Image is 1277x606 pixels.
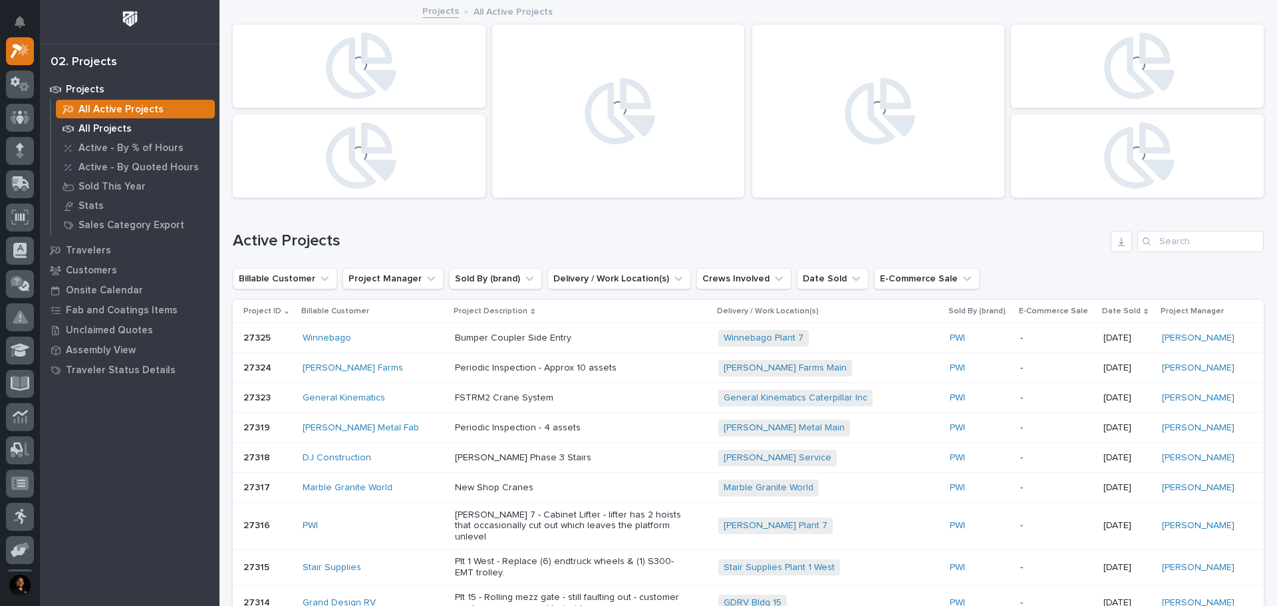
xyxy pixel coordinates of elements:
[233,503,1264,550] tr: 2731627316 PWI [PERSON_NAME] 7 - Cabinet Lifter - lifter has 2 hoists that occasionally cut out w...
[243,559,272,573] p: 27315
[66,305,178,317] p: Fab and Coatings Items
[950,333,965,344] a: PWI
[1102,304,1141,319] p: Date Sold
[950,392,965,404] a: PWI
[78,123,132,135] p: All Projects
[303,333,351,344] a: Winnebago
[724,392,867,404] a: General Kinematics Caterpillar Inc
[1020,520,1093,531] p: -
[724,452,831,464] a: [PERSON_NAME] Service
[243,360,274,374] p: 27324
[233,231,1105,251] h1: Active Projects
[301,304,369,319] p: Billable Customer
[243,420,273,434] p: 27319
[40,300,219,320] a: Fab and Coatings Items
[1161,304,1224,319] p: Project Manager
[455,422,688,434] p: Periodic Inspection - 4 assets
[78,200,104,212] p: Stats
[1020,392,1093,404] p: -
[40,340,219,360] a: Assembly View
[1020,363,1093,374] p: -
[1103,422,1151,434] p: [DATE]
[1162,422,1234,434] a: [PERSON_NAME]
[303,452,371,464] a: DJ Construction
[66,285,143,297] p: Onsite Calendar
[66,265,117,277] p: Customers
[1020,333,1093,344] p: -
[118,7,142,31] img: Workspace Logo
[233,323,1264,353] tr: 2732527325 Winnebago Bumper Coupler Side EntryWinnebago Plant 7 PWI -[DATE][PERSON_NAME]
[455,392,688,404] p: FSTRM2 Crane System
[6,571,34,599] button: users-avatar
[1162,520,1234,531] a: [PERSON_NAME]
[51,196,219,215] a: Stats
[455,452,688,464] p: [PERSON_NAME] Phase 3 Stairs
[724,422,845,434] a: [PERSON_NAME] Metal Main
[51,138,219,157] a: Active - By % of Hours
[40,79,219,99] a: Projects
[724,482,813,494] a: Marble Granite World
[1162,363,1234,374] a: [PERSON_NAME]
[1137,231,1264,252] input: Search
[449,268,542,289] button: Sold By (brand)
[455,363,688,374] p: Periodic Inspection - Approx 10 assets
[6,8,34,36] button: Notifications
[66,245,111,257] p: Travelers
[78,104,164,116] p: All Active Projects
[1103,363,1151,374] p: [DATE]
[1103,482,1151,494] p: [DATE]
[724,363,847,374] a: [PERSON_NAME] Farms Main
[40,260,219,280] a: Customers
[233,443,1264,473] tr: 2731827318 DJ Construction [PERSON_NAME] Phase 3 Stairs[PERSON_NAME] Service PWI -[DATE][PERSON_N...
[243,390,273,404] p: 27323
[40,320,219,340] a: Unclaimed Quotes
[78,181,146,193] p: Sold This Year
[1103,333,1151,344] p: [DATE]
[233,549,1264,585] tr: 2731527315 Stair Supplies Plt 1 West - Replace (6) endtruck wheels & (1) S300-EMT trolley.Stair S...
[303,562,361,573] a: Stair Supplies
[1103,520,1151,531] p: [DATE]
[66,325,153,337] p: Unclaimed Quotes
[724,520,827,531] a: [PERSON_NAME] Plant 7
[1162,562,1234,573] a: [PERSON_NAME]
[455,510,688,543] p: [PERSON_NAME] 7 - Cabinet Lifter - lifter has 2 hoists that occasionally cut out which leaves the...
[1162,333,1234,344] a: [PERSON_NAME]
[1162,482,1234,494] a: [PERSON_NAME]
[66,365,176,377] p: Traveler Status Details
[303,482,392,494] a: Marble Granite World
[1103,452,1151,464] p: [DATE]
[455,482,688,494] p: New Shop Cranes
[78,162,199,174] p: Active - By Quoted Hours
[874,268,980,289] button: E-Commerce Sale
[950,452,965,464] a: PWI
[303,422,419,434] a: [PERSON_NAME] Metal Fab
[233,473,1264,503] tr: 2731727317 Marble Granite World New Shop CranesMarble Granite World PWI -[DATE][PERSON_NAME]
[51,158,219,176] a: Active - By Quoted Hours
[51,216,219,234] a: Sales Category Export
[950,482,965,494] a: PWI
[950,562,965,573] a: PWI
[40,240,219,260] a: Travelers
[343,268,444,289] button: Project Manager
[233,353,1264,383] tr: 2732427324 [PERSON_NAME] Farms Periodic Inspection - Approx 10 assets[PERSON_NAME] Farms Main PWI...
[303,392,385,404] a: General Kinematics
[243,518,273,531] p: 27316
[455,556,688,579] p: Plt 1 West - Replace (6) endtruck wheels & (1) S300-EMT trolley.
[724,562,835,573] a: Stair Supplies Plant 1 West
[1103,392,1151,404] p: [DATE]
[78,220,184,231] p: Sales Category Export
[717,304,819,319] p: Delivery / Work Location(s)
[1162,392,1234,404] a: [PERSON_NAME]
[243,450,273,464] p: 27318
[66,345,136,357] p: Assembly View
[233,268,337,289] button: Billable Customer
[797,268,869,289] button: Date Sold
[51,177,219,196] a: Sold This Year
[696,268,791,289] button: Crews Involved
[243,480,273,494] p: 27317
[51,100,219,118] a: All Active Projects
[17,16,34,37] div: Notifications
[1103,562,1151,573] p: [DATE]
[1020,482,1093,494] p: -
